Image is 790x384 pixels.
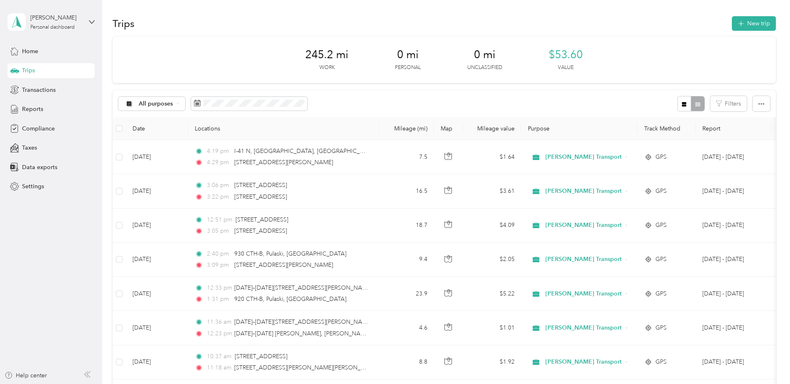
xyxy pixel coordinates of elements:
span: Taxes [22,143,37,152]
span: Reports [22,105,43,113]
span: [DATE]–[DATE][STREET_ADDRESS][PERSON_NAME][PERSON_NAME] [234,284,418,291]
td: Sep 1 - 30, 2025 [696,277,771,311]
div: [PERSON_NAME] [30,13,82,22]
span: [STREET_ADDRESS] [235,353,287,360]
span: [STREET_ADDRESS] [234,193,287,200]
td: $1.92 [463,345,521,379]
span: 930 CTH-B, Pulaski, [GEOGRAPHIC_DATA] [234,250,346,257]
td: 18.7 [379,209,434,243]
td: [DATE] [126,243,188,277]
h1: Trips [113,19,135,28]
th: Mileage (mi) [379,117,434,140]
span: [STREET_ADDRESS][PERSON_NAME] [234,159,333,166]
td: Sep 1 - 30, 2025 [696,174,771,208]
p: Unclassified [467,64,502,71]
span: I-41 N, [GEOGRAPHIC_DATA], [GEOGRAPHIC_DATA] [234,148,377,155]
span: 10:37 am [207,352,231,361]
span: Transactions [22,86,56,94]
th: Purpose [521,117,638,140]
td: [DATE] [126,277,188,311]
span: [PERSON_NAME] Transport [545,357,622,367]
span: Compliance [22,124,55,133]
span: GPS [655,255,667,264]
span: 0 mi [474,48,496,62]
td: Sep 1 - 30, 2025 [696,243,771,277]
td: $1.64 [463,140,521,174]
th: Map [434,117,463,140]
td: [DATE] [126,311,188,345]
span: [PERSON_NAME] Transport [545,255,622,264]
span: Data exports [22,163,57,172]
span: [STREET_ADDRESS] [234,182,287,189]
span: Home [22,47,38,56]
span: 245.2 mi [305,48,348,62]
span: GPS [655,289,667,298]
p: Value [558,64,574,71]
span: [STREET_ADDRESS] [234,227,287,234]
span: 0 mi [397,48,419,62]
td: 9.4 [379,243,434,277]
td: 8.8 [379,345,434,379]
th: Locations [188,117,379,140]
td: Sep 1 - 30, 2025 [696,345,771,379]
button: Filters [710,96,747,111]
span: [PERSON_NAME] Transport [545,153,622,162]
th: Report [696,117,771,140]
span: 1:31 pm [207,295,231,304]
span: [DATE]–[DATE][STREET_ADDRESS][PERSON_NAME][PERSON_NAME] [234,318,418,325]
th: Mileage value [463,117,521,140]
iframe: Everlance-gr Chat Button Frame [743,337,790,384]
span: 12:33 pm [207,283,231,293]
td: $4.09 [463,209,521,243]
td: 16.5 [379,174,434,208]
span: [STREET_ADDRESS][PERSON_NAME][PERSON_NAME] [234,364,379,371]
p: Personal [395,64,421,71]
button: Help center [5,371,47,380]
span: 11:18 am [207,363,231,372]
span: [PERSON_NAME] Transport [545,289,622,298]
span: 920 CTH-B, Pulaski, [GEOGRAPHIC_DATA] [234,295,346,303]
td: [DATE] [126,140,188,174]
span: 4:19 pm [207,147,231,156]
td: [DATE] [126,209,188,243]
th: Track Method [638,117,696,140]
span: GPS [655,187,667,196]
td: Sep 1 - 30, 2025 [696,209,771,243]
td: Sep 1 - 30, 2025 [696,311,771,345]
span: [PERSON_NAME] Transport [545,323,622,332]
span: 3:22 pm [207,192,231,202]
span: 3:09 pm [207,261,231,270]
td: Sep 1 - 30, 2025 [696,140,771,174]
span: 4:29 pm [207,158,231,167]
span: [STREET_ADDRESS] [236,216,288,223]
span: Settings [22,182,44,191]
td: [DATE] [126,345,188,379]
span: Trips [22,66,35,75]
span: 12:51 pm [207,215,232,224]
button: New trip [732,16,776,31]
span: GPS [655,323,667,332]
span: 2:40 pm [207,249,231,258]
span: GPS [655,221,667,230]
span: GPS [655,357,667,367]
td: $5.22 [463,277,521,311]
span: All purposes [139,101,173,107]
td: $2.05 [463,243,521,277]
td: 23.9 [379,277,434,311]
span: [STREET_ADDRESS][PERSON_NAME] [234,261,333,268]
td: [DATE] [126,174,188,208]
td: $3.61 [463,174,521,208]
p: Work [319,64,335,71]
td: $1.01 [463,311,521,345]
span: 12:23 pm [207,329,231,338]
span: [DATE]–[DATE] [PERSON_NAME], [PERSON_NAME], [GEOGRAPHIC_DATA] [234,330,434,337]
span: 3:05 pm [207,226,231,236]
td: 7.5 [379,140,434,174]
td: 4.6 [379,311,434,345]
th: Date [126,117,188,140]
span: [PERSON_NAME] Transport [545,187,622,196]
span: 3:06 pm [207,181,231,190]
span: $53.60 [549,48,583,62]
span: GPS [655,153,667,162]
